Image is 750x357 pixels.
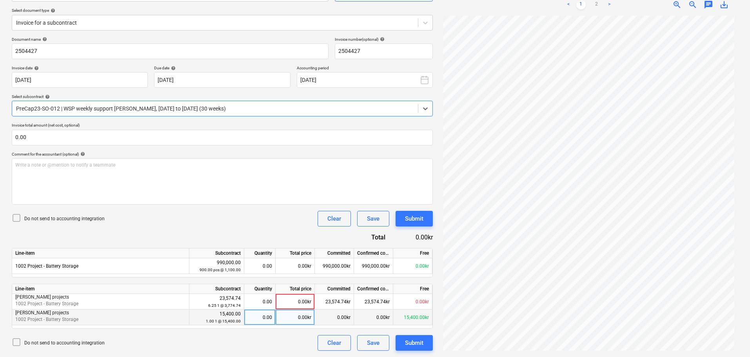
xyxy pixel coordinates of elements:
[79,152,85,156] span: help
[315,248,354,258] div: Committed
[367,338,380,348] div: Save
[24,340,105,346] p: Do not send to accounting integration
[327,214,341,224] div: Clear
[206,319,241,323] small: 1.00 1 @ 15,400.00
[24,216,105,222] p: Do not send to accounting integration
[15,310,69,315] span: Galileo BESS projects
[405,338,423,348] div: Submit
[378,37,385,42] span: help
[315,310,354,325] div: 0.00kr
[12,94,433,99] div: Select subcontract
[44,94,50,99] span: help
[33,66,39,71] span: help
[12,284,189,294] div: Line-item
[192,295,241,309] div: 23,574.74
[297,72,433,88] button: [DATE]
[12,123,433,129] p: Invoice total amount (net cost, optional)
[396,211,433,227] button: Submit
[367,214,380,224] div: Save
[41,37,47,42] span: help
[354,310,393,325] div: 0.00kr
[189,284,244,294] div: Subcontract
[315,294,354,310] div: 23,574.74kr
[393,310,432,325] div: 15,400.00kr
[49,8,55,13] span: help
[393,284,432,294] div: Free
[398,233,433,242] div: 0.00kr
[247,310,272,325] div: 0.00
[327,338,341,348] div: Clear
[247,294,272,310] div: 0.00
[15,263,78,269] span: 1002 Project - Battery Storage
[15,317,78,322] span: 1002 Project - Battery Storage
[169,66,176,71] span: help
[357,211,389,227] button: Save
[244,284,276,294] div: Quantity
[315,258,354,274] div: 990,000.00kr
[315,284,354,294] div: Committed
[189,248,244,258] div: Subcontract
[12,152,433,157] div: Comment for the accountant (optional)
[354,284,393,294] div: Confirmed costs
[396,335,433,351] button: Submit
[335,37,433,42] div: Invoice number (optional)
[200,268,241,272] small: 900.00 pcs @ 1,100.00
[192,259,241,274] div: 990,000.00
[276,258,315,274] div: 0.00kr
[244,248,276,258] div: Quantity
[12,130,433,145] input: Invoice total amount (net cost, optional)
[15,301,78,306] span: 1002 Project - Battery Storage
[12,37,329,42] div: Document name
[276,310,315,325] div: 0.00kr
[12,8,433,13] div: Select document type
[318,335,351,351] button: Clear
[208,303,241,308] small: 6.25 1 @ 3,774.74
[405,214,423,224] div: Submit
[15,294,69,300] span: Galileo BESS projects
[354,294,393,310] div: 23,574.74kr
[354,248,393,258] div: Confirmed costs
[393,258,432,274] div: 0.00kr
[154,65,290,71] div: Due date
[711,319,750,357] iframe: Chat Widget
[331,233,398,242] div: Total
[276,248,315,258] div: Total price
[393,248,432,258] div: Free
[357,335,389,351] button: Save
[297,65,433,72] p: Accounting period
[12,65,148,71] div: Invoice date
[276,284,315,294] div: Total price
[335,43,433,59] input: Invoice number
[12,248,189,258] div: Line-item
[318,211,351,227] button: Clear
[154,72,290,88] input: Due date not specified
[354,258,393,274] div: 990,000.00kr
[12,43,329,59] input: Document name
[12,72,148,88] input: Invoice date not specified
[276,294,315,310] div: 0.00kr
[247,258,272,274] div: 0.00
[192,310,241,325] div: 15,400.00
[393,294,432,310] div: 0.00kr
